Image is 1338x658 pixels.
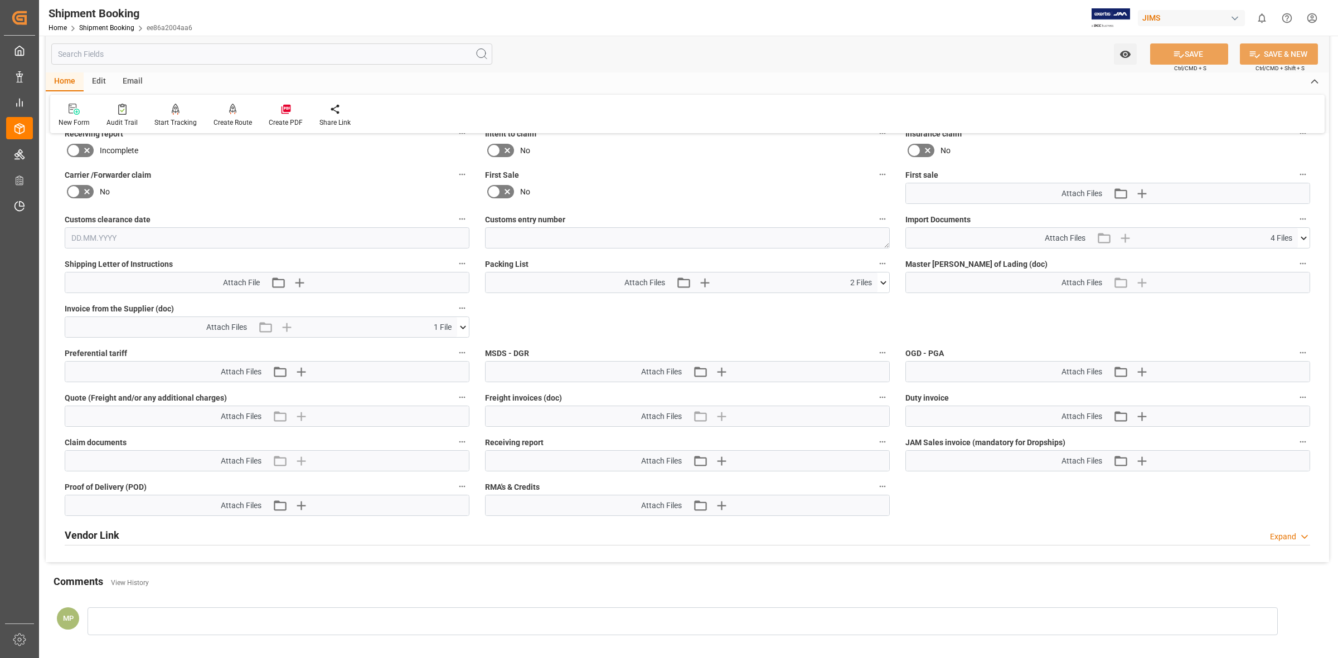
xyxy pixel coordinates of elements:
[455,435,469,449] button: Claim documents
[65,214,151,226] span: Customs clearance date
[455,167,469,182] button: Carrier /Forwarder claim
[106,118,138,128] div: Audit Trail
[65,303,174,315] span: Invoice from the Supplier (doc)
[624,277,665,289] span: Attach Files
[905,392,949,404] span: Duty invoice
[1296,212,1310,226] button: Import Documents
[455,126,469,140] button: Receiving report
[65,259,173,270] span: Shipping Letter of Instructions
[65,481,147,493] span: Proof of Delivery (POD)
[1274,6,1300,31] button: Help Center
[641,366,682,378] span: Attach Files
[485,481,540,493] span: RMA's & Credits
[1240,43,1318,65] button: SAVE & NEW
[65,392,227,404] span: Quote (Freight and/or any additional charges)
[221,366,261,378] span: Attach Files
[875,345,890,360] button: MSDS - DGR
[49,24,67,32] a: Home
[65,128,123,140] span: Receiving report
[111,579,149,587] a: View History
[221,455,261,467] span: Attach Files
[875,435,890,449] button: Receiving report
[875,126,890,140] button: Intent to claim
[850,277,872,289] span: 2 Files
[875,390,890,404] button: Freight invoices (doc)
[206,321,247,333] span: Attach Files
[1296,256,1310,271] button: Master [PERSON_NAME] of Lading (doc)
[455,479,469,494] button: Proof of Delivery (POD)
[221,500,261,511] span: Attach Files
[1255,64,1305,72] span: Ctrl/CMD + Shift + S
[485,259,529,270] span: Packing List
[1249,6,1274,31] button: show 0 new notifications
[1114,43,1137,65] button: open menu
[1296,390,1310,404] button: Duty invoice
[1270,531,1296,543] div: Expand
[114,72,151,91] div: Email
[941,145,951,157] span: No
[100,186,110,198] span: No
[455,256,469,271] button: Shipping Letter of Instructions
[65,227,469,248] input: DD.MM.YYYY
[905,259,1048,270] span: Master [PERSON_NAME] of Lading (doc)
[1092,8,1130,28] img: Exertis%20JAM%20-%20Email%20Logo.jpg_1722504956.jpg
[1138,10,1245,26] div: JIMS
[1296,435,1310,449] button: JAM Sales invoice (mandatory for Dropships)
[1061,277,1102,289] span: Attach Files
[641,455,682,467] span: Attach Files
[65,528,119,543] h2: Vendor Link
[641,411,682,422] span: Attach Files
[214,118,252,128] div: Create Route
[485,392,562,404] span: Freight invoices (doc)
[51,43,492,65] input: Search Fields
[485,214,565,226] span: Customs entry number
[875,212,890,226] button: Customs entry number
[1061,411,1102,422] span: Attach Files
[485,437,544,449] span: Receiving report
[520,186,530,198] span: No
[54,574,103,589] h2: Comments
[1061,366,1102,378] span: Attach Files
[65,169,151,181] span: Carrier /Forwarder claim
[455,390,469,404] button: Quote (Freight and/or any additional charges)
[269,118,303,128] div: Create PDF
[1296,126,1310,140] button: Insurance claim
[905,169,938,181] span: First sale
[1174,64,1206,72] span: Ctrl/CMD + S
[455,345,469,360] button: Preferential tariff
[79,24,134,32] a: Shipment Booking
[49,5,192,22] div: Shipment Booking
[875,256,890,271] button: Packing List
[1045,232,1085,244] span: Attach Files
[455,301,469,315] button: Invoice from the Supplier (doc)
[1138,7,1249,28] button: JIMS
[1296,167,1310,182] button: First sale
[319,118,351,128] div: Share Link
[1061,455,1102,467] span: Attach Files
[84,72,114,91] div: Edit
[223,277,260,289] span: Attach File
[46,72,84,91] div: Home
[520,145,530,157] span: No
[1150,43,1228,65] button: SAVE
[641,500,682,511] span: Attach Files
[455,212,469,226] button: Customs clearance date
[1271,232,1292,244] span: 4 Files
[875,167,890,182] button: First Sale
[63,614,74,622] span: MP
[100,145,138,157] span: Incomplete
[485,128,536,140] span: Intent to claim
[434,321,452,333] span: 1 File
[905,128,962,140] span: Insurance claim
[1061,188,1102,199] span: Attach Files
[905,437,1065,449] span: JAM Sales invoice (mandatory for Dropships)
[65,348,127,359] span: Preferential tariff
[154,118,197,128] div: Start Tracking
[875,479,890,494] button: RMA's & Credits
[1296,345,1310,360] button: OGD - PGA
[59,118,90,128] div: New Form
[905,214,971,226] span: Import Documents
[905,348,944,359] span: OGD - PGA
[485,348,529,359] span: MSDS - DGR
[221,411,261,422] span: Attach Files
